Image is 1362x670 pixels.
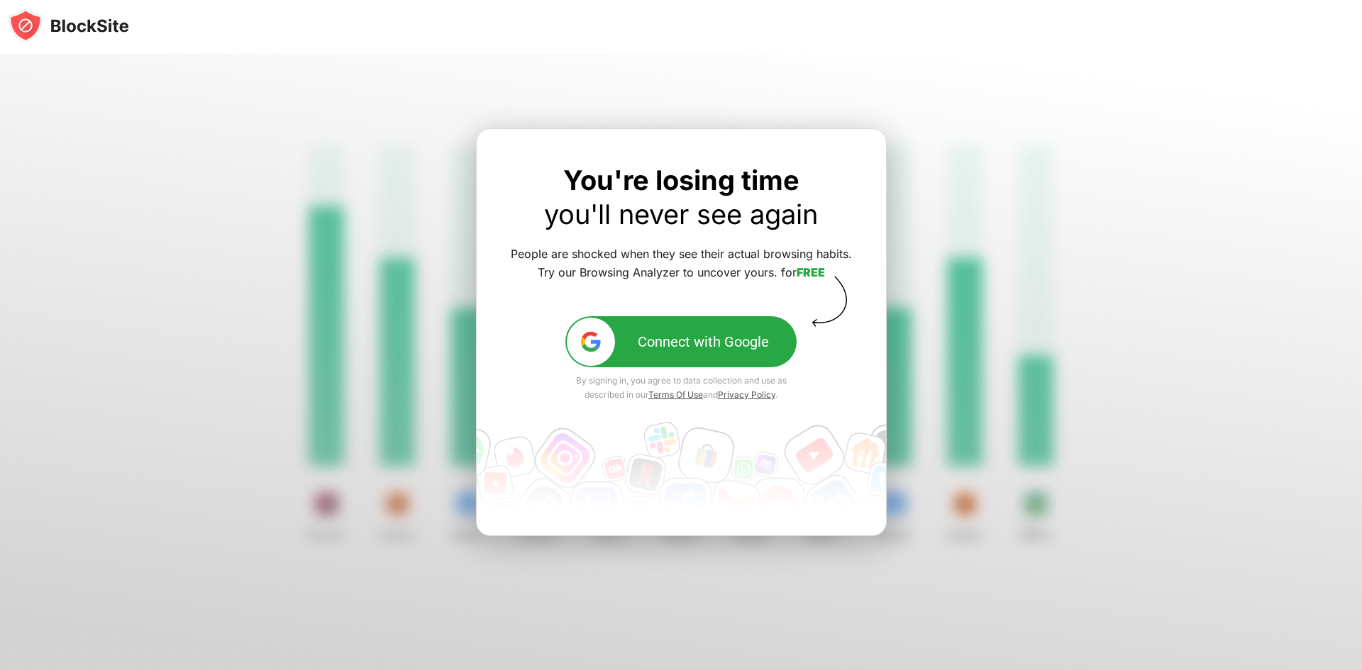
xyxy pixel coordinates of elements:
[511,245,852,282] div: People are shocked when they see their actual browsing habits. Try our Browsing Analyzer to uncov...
[797,265,825,279] a: FREE
[565,374,797,402] div: By signing in, you agree to data collection and use as described in our and .
[648,389,703,400] a: Terms Of Use
[638,333,769,350] div: Connect with Google
[544,198,818,230] a: you'll never see again
[579,330,603,354] img: google-ic
[718,389,775,400] a: Privacy Policy
[9,9,129,43] img: blocksite-icon-black.svg
[807,276,852,327] img: vector-arrow-block.svg
[511,163,852,231] div: You're losing time
[565,316,797,367] button: google-icConnect with Google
